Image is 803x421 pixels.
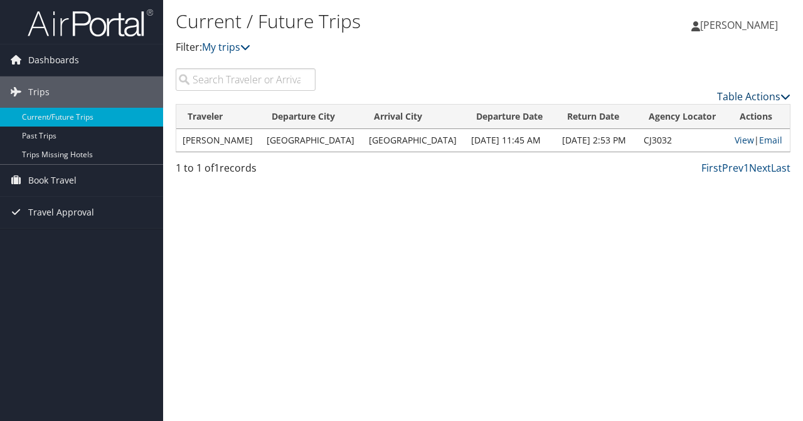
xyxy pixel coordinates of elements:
[363,105,465,129] th: Arrival City: activate to sort column ascending
[465,105,556,129] th: Departure Date: activate to sort column descending
[176,105,260,129] th: Traveler: activate to sort column ascending
[176,39,585,56] p: Filter:
[735,134,754,146] a: View
[749,161,771,175] a: Next
[637,129,729,152] td: CJ3032
[700,18,778,32] span: [PERSON_NAME]
[28,76,50,108] span: Trips
[28,165,77,196] span: Book Travel
[28,44,79,76] span: Dashboards
[465,129,556,152] td: [DATE] 11:45 AM
[691,6,790,44] a: [PERSON_NAME]
[28,8,153,38] img: airportal-logo.png
[202,40,250,54] a: My trips
[214,161,220,175] span: 1
[556,129,637,152] td: [DATE] 2:53 PM
[28,197,94,228] span: Travel Approval
[771,161,790,175] a: Last
[637,105,729,129] th: Agency Locator: activate to sort column ascending
[722,161,743,175] a: Prev
[176,129,260,152] td: [PERSON_NAME]
[717,90,790,103] a: Table Actions
[176,68,316,91] input: Search Traveler or Arrival City
[728,105,790,129] th: Actions
[176,160,316,182] div: 1 to 1 of records
[260,105,363,129] th: Departure City: activate to sort column ascending
[363,129,465,152] td: [GEOGRAPHIC_DATA]
[176,8,585,34] h1: Current / Future Trips
[743,161,749,175] a: 1
[260,129,363,152] td: [GEOGRAPHIC_DATA]
[701,161,722,175] a: First
[556,105,637,129] th: Return Date: activate to sort column ascending
[759,134,782,146] a: Email
[728,129,790,152] td: |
